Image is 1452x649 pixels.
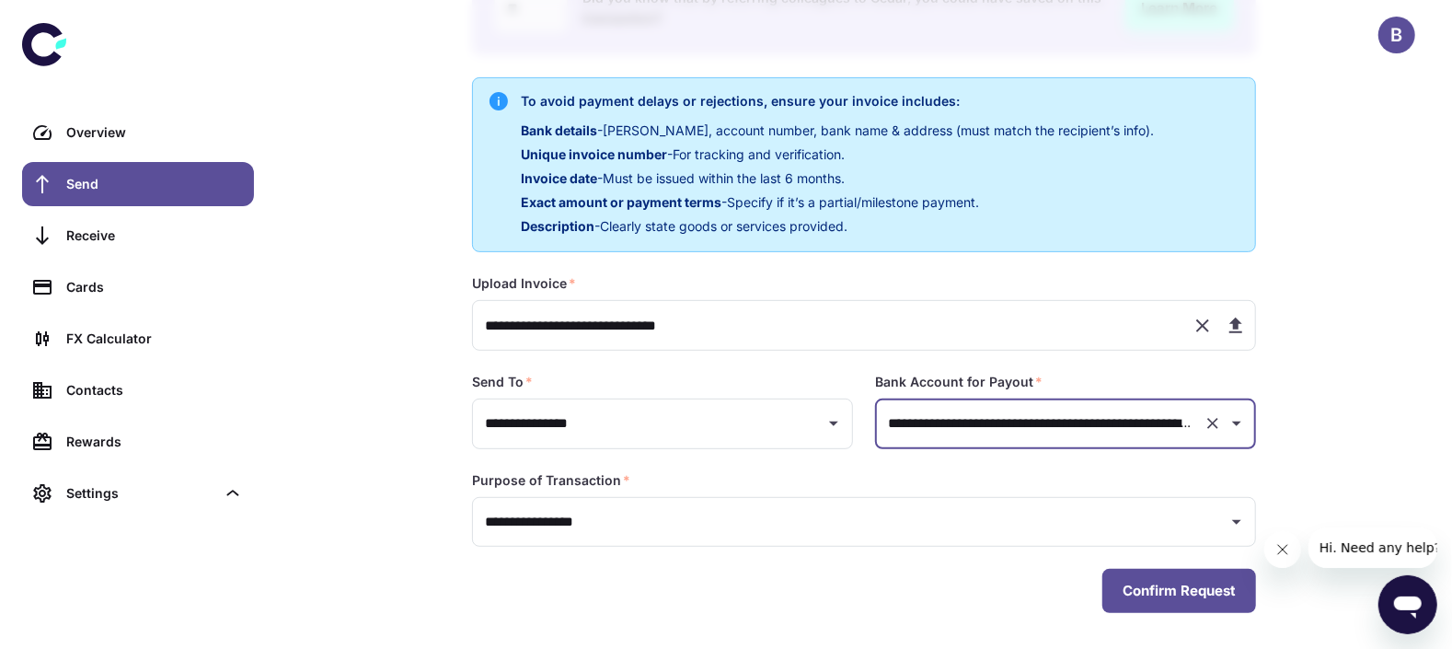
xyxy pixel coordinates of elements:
[22,162,254,206] a: Send
[521,216,1154,237] p: - Clearly state goods or services provided.
[66,329,243,349] div: FX Calculator
[22,265,254,309] a: Cards
[22,368,254,412] a: Contacts
[521,218,594,234] span: Description
[521,122,597,138] span: Bank details
[521,194,721,210] span: Exact amount or payment terms
[66,122,243,143] div: Overview
[1224,509,1250,535] button: Open
[22,317,254,361] a: FX Calculator
[1308,527,1437,568] iframe: Message from company
[66,432,243,452] div: Rewards
[521,168,1154,189] p: - Must be issued within the last 6 months.
[875,373,1043,391] label: Bank Account for Payout
[521,121,1154,141] p: - [PERSON_NAME], account number, bank name & address (must match the recipient’s info).
[1224,411,1250,436] button: Open
[1264,531,1301,568] iframe: Close message
[22,420,254,464] a: Rewards
[472,471,630,490] label: Purpose of Transaction
[521,145,1154,165] p: - For tracking and verification.
[1200,411,1226,436] button: Clear
[821,411,847,436] button: Open
[521,170,597,186] span: Invoice date
[11,13,133,28] span: Hi. Need any help?
[472,373,533,391] label: Send To
[472,274,576,293] label: Upload Invoice
[66,226,243,246] div: Receive
[66,380,243,400] div: Contacts
[66,483,215,504] div: Settings
[22,471,254,516] div: Settings
[1378,575,1437,634] iframe: Button to launch messaging window
[22,110,254,155] a: Overview
[521,192,1154,213] p: - Specify if it’s a partial/milestone payment.
[521,146,667,162] span: Unique invoice number
[22,214,254,258] a: Receive
[521,91,1154,111] h6: To avoid payment delays or rejections, ensure your invoice includes:
[66,174,243,194] div: Send
[66,277,243,297] div: Cards
[1378,17,1415,53] button: B
[1102,569,1256,613] button: Confirm Request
